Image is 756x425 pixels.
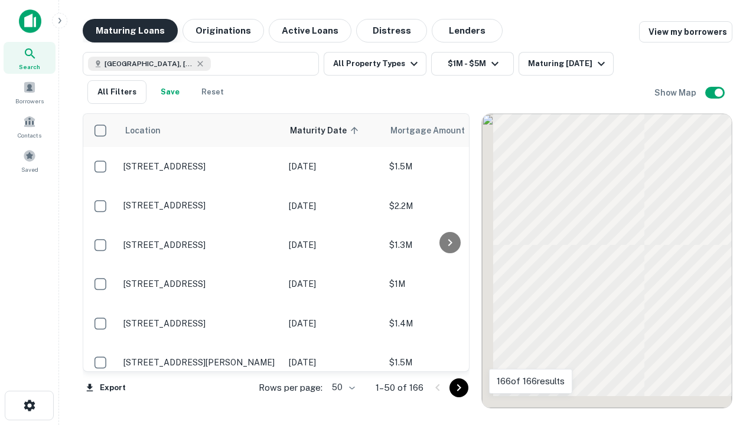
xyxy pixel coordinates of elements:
p: [STREET_ADDRESS] [123,279,277,289]
button: Go to next page [449,378,468,397]
button: Reset [194,80,232,104]
span: Contacts [18,130,41,140]
a: Search [4,42,56,74]
h6: Show Map [654,86,698,99]
p: [DATE] [289,200,377,212]
button: Save your search to get updates of matches that match your search criteria. [151,80,189,104]
div: 0 0 [482,114,732,408]
p: [STREET_ADDRESS] [123,318,277,329]
p: [DATE] [289,160,377,173]
iframe: Chat Widget [697,331,756,387]
a: Borrowers [4,76,56,108]
p: $1.5M [389,160,507,173]
p: [STREET_ADDRESS] [123,240,277,250]
a: Contacts [4,110,56,142]
p: [DATE] [289,317,377,330]
span: Location [125,123,161,138]
button: Export [83,379,129,397]
p: $1.5M [389,356,507,369]
button: Maturing [DATE] [519,52,614,76]
p: $1.4M [389,317,507,330]
span: Mortgage Amount [390,123,480,138]
span: Saved [21,165,38,174]
span: Search [19,62,40,71]
p: 166 of 166 results [497,374,565,388]
span: Maturity Date [290,123,362,138]
button: $1M - $5M [431,52,514,76]
th: Location [118,114,283,147]
p: [DATE] [289,238,377,251]
button: Active Loans [269,19,351,42]
p: [STREET_ADDRESS] [123,161,277,172]
button: Lenders [432,19,503,42]
span: Borrowers [15,96,44,106]
button: Maturing Loans [83,19,178,42]
button: Originations [183,19,264,42]
p: 1–50 of 166 [376,381,423,395]
th: Maturity Date [283,114,383,147]
p: $1M [389,277,507,290]
p: $1.3M [389,238,507,251]
a: Saved [4,145,56,176]
p: [STREET_ADDRESS] [123,200,277,211]
p: Rows per page: [259,381,322,395]
p: [STREET_ADDRESS][PERSON_NAME] [123,357,277,368]
button: All Filters [87,80,146,104]
p: $2.2M [389,200,507,212]
p: [DATE] [289,277,377,290]
button: All Property Types [324,52,426,76]
img: capitalize-icon.png [19,9,41,33]
div: 50 [327,379,357,396]
button: [GEOGRAPHIC_DATA], [GEOGRAPHIC_DATA], [GEOGRAPHIC_DATA] [83,52,319,76]
a: View my borrowers [639,21,732,42]
span: [GEOGRAPHIC_DATA], [GEOGRAPHIC_DATA], [GEOGRAPHIC_DATA] [105,58,193,69]
div: Maturing [DATE] [528,57,608,71]
button: Distress [356,19,427,42]
p: [DATE] [289,356,377,369]
th: Mortgage Amount [383,114,513,147]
